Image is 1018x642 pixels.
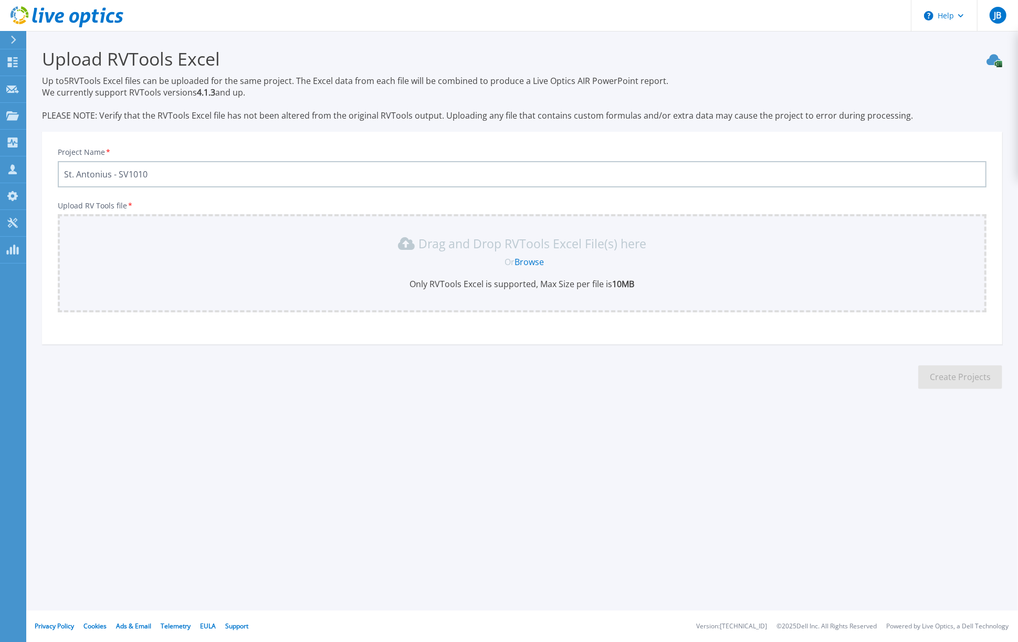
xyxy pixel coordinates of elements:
[505,256,515,268] span: Or
[58,149,111,156] label: Project Name
[613,278,635,290] b: 10MB
[696,623,767,630] li: Version: [TECHNICAL_ID]
[994,11,1001,19] span: JB
[515,256,544,268] a: Browse
[918,365,1002,389] button: Create Projects
[64,278,980,290] p: Only RVTools Excel is supported, Max Size per file is
[35,622,74,630] a: Privacy Policy
[419,238,647,249] p: Drag and Drop RVTools Excel File(s) here
[42,47,1002,71] h3: Upload RVTools Excel
[886,623,1009,630] li: Powered by Live Optics, a Dell Technology
[42,75,1002,121] p: Up to 5 RVTools Excel files can be uploaded for the same project. The Excel data from each file w...
[116,622,151,630] a: Ads & Email
[64,235,980,290] div: Drag and Drop RVTools Excel File(s) here OrBrowseOnly RVTools Excel is supported, Max Size per fi...
[58,202,986,210] p: Upload RV Tools file
[225,622,248,630] a: Support
[776,623,877,630] li: © 2025 Dell Inc. All Rights Reserved
[58,161,986,187] input: Enter Project Name
[83,622,107,630] a: Cookies
[200,622,216,630] a: EULA
[197,87,215,98] strong: 4.1.3
[161,622,191,630] a: Telemetry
